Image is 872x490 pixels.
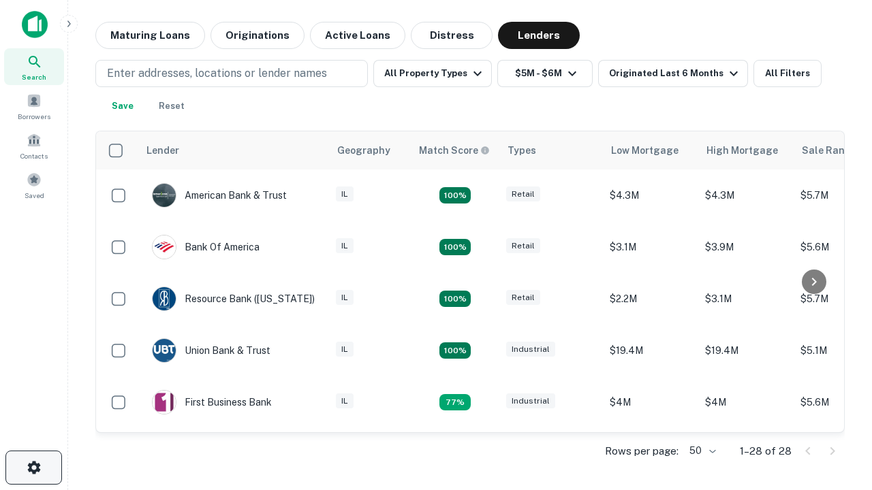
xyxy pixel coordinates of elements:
[603,131,698,169] th: Low Mortgage
[336,342,354,357] div: IL
[152,235,260,259] div: Bank Of America
[20,150,48,161] span: Contacts
[153,339,176,362] img: picture
[506,238,540,254] div: Retail
[18,111,50,122] span: Borrowers
[22,11,48,38] img: capitalize-icon.png
[4,88,64,125] a: Borrowers
[329,131,411,169] th: Geography
[497,60,593,87] button: $5M - $6M
[506,393,555,409] div: Industrial
[373,60,492,87] button: All Property Types
[152,390,272,414] div: First Business Bank
[698,131,794,169] th: High Mortgage
[598,60,748,87] button: Originated Last 6 Months
[337,142,390,159] div: Geography
[25,190,44,201] span: Saved
[336,238,354,254] div: IL
[439,239,471,255] div: Matching Properties: 4, hasApolloMatch: undefined
[336,186,354,202] div: IL
[22,71,46,82] span: Search
[4,48,64,85] a: Search
[698,169,794,221] td: $4.3M
[706,142,778,159] div: High Mortgage
[508,142,536,159] div: Types
[439,342,471,359] div: Matching Properties: 4, hasApolloMatch: undefined
[498,22,580,49] button: Lenders
[698,221,794,273] td: $3.9M
[603,325,698,376] td: $19.4M
[153,235,176,259] img: picture
[152,287,315,311] div: Resource Bank ([US_STATE])
[138,131,329,169] th: Lender
[753,60,822,87] button: All Filters
[698,376,794,428] td: $4M
[336,393,354,409] div: IL
[439,187,471,203] div: Matching Properties: 7, hasApolloMatch: undefined
[506,186,540,202] div: Retail
[603,169,698,221] td: $4.3M
[153,287,176,310] img: picture
[605,443,679,459] p: Rows per page:
[698,325,794,376] td: $19.4M
[152,338,270,363] div: Union Bank & Trust
[95,60,368,87] button: Enter addresses, locations or lender names
[95,22,205,49] button: Maturing Loans
[740,443,792,459] p: 1–28 of 28
[499,131,603,169] th: Types
[336,290,354,306] div: IL
[609,65,742,82] div: Originated Last 6 Months
[419,143,490,158] div: Capitalize uses an advanced AI algorithm to match your search with the best lender. The match sco...
[411,131,499,169] th: Capitalize uses an advanced AI algorithm to match your search with the best lender. The match sco...
[804,338,872,403] iframe: Chat Widget
[107,65,327,82] p: Enter addresses, locations or lender names
[153,184,176,207] img: picture
[150,93,193,120] button: Reset
[506,290,540,306] div: Retail
[611,142,679,159] div: Low Mortgage
[153,391,176,414] img: picture
[603,273,698,325] td: $2.2M
[211,22,305,49] button: Originations
[698,428,794,480] td: $4.2M
[411,22,493,49] button: Distress
[506,342,555,357] div: Industrial
[603,376,698,428] td: $4M
[4,167,64,203] a: Saved
[603,221,698,273] td: $3.1M
[439,394,471,410] div: Matching Properties: 3, hasApolloMatch: undefined
[4,127,64,164] a: Contacts
[146,142,179,159] div: Lender
[684,441,718,461] div: 50
[698,273,794,325] td: $3.1M
[152,183,287,208] div: American Bank & Trust
[419,143,487,158] h6: Match Score
[439,291,471,307] div: Matching Properties: 4, hasApolloMatch: undefined
[310,22,405,49] button: Active Loans
[603,428,698,480] td: $3.9M
[101,93,144,120] button: Save your search to get updates of matches that match your search criteria.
